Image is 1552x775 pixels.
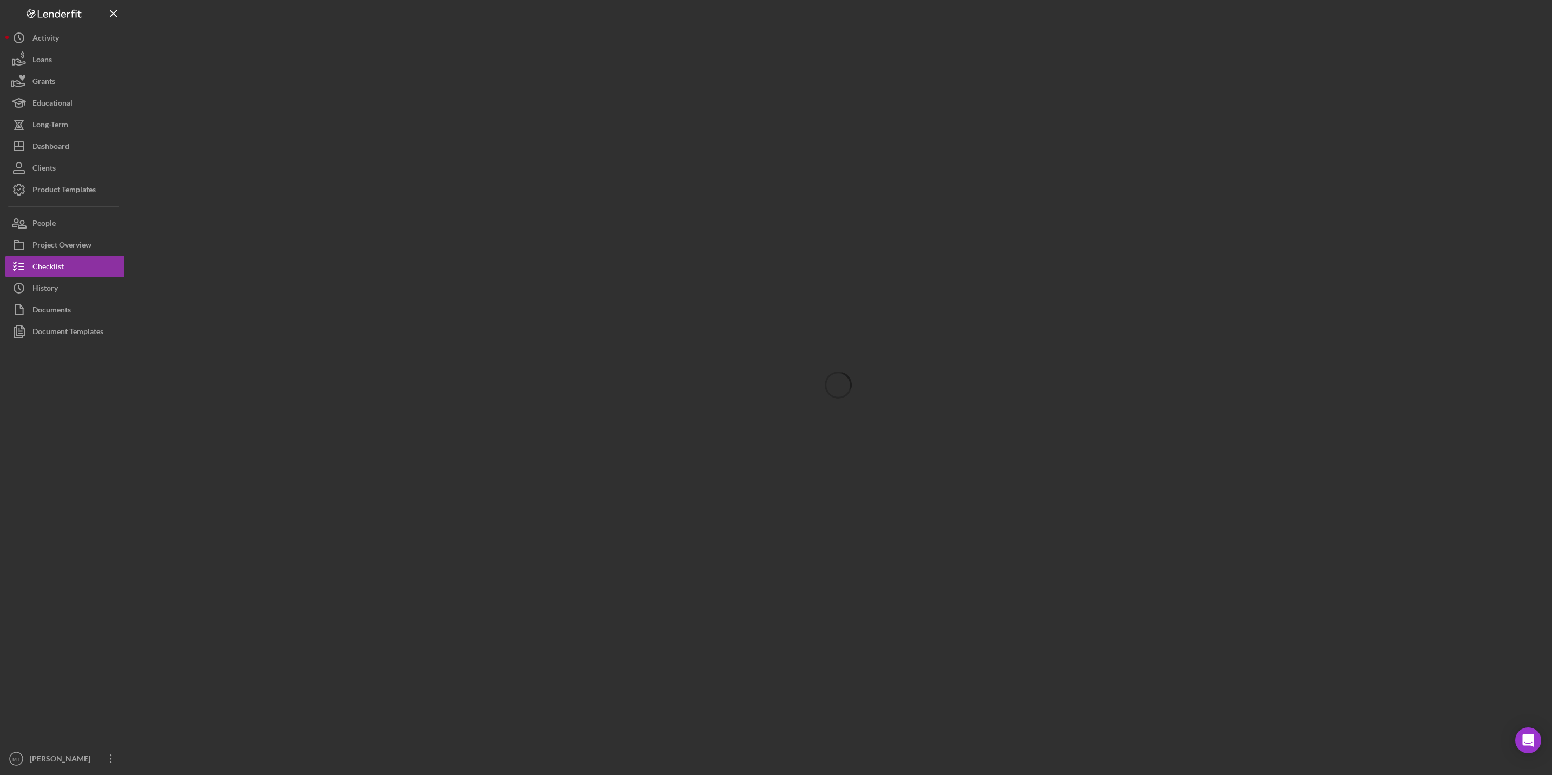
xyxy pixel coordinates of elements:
[32,157,56,181] div: Clients
[32,277,58,302] div: History
[32,321,103,345] div: Document Templates
[32,27,59,51] div: Activity
[27,748,97,772] div: [PERSON_NAME]
[32,114,68,138] div: Long-Term
[32,135,69,160] div: Dashboard
[12,756,20,762] text: MT
[32,70,55,95] div: Grants
[1515,727,1541,753] div: Open Intercom Messenger
[5,49,124,70] button: Loans
[5,135,124,157] button: Dashboard
[5,179,124,200] button: Product Templates
[32,179,96,203] div: Product Templates
[5,212,124,234] button: People
[5,157,124,179] button: Clients
[32,92,73,116] div: Educational
[5,114,124,135] button: Long-Term
[32,256,64,280] div: Checklist
[5,256,124,277] button: Checklist
[32,49,52,73] div: Loans
[5,70,124,92] button: Grants
[5,748,124,770] button: MT[PERSON_NAME]
[5,299,124,321] button: Documents
[5,234,124,256] button: Project Overview
[5,92,124,114] button: Educational
[32,212,56,237] div: People
[32,234,91,258] div: Project Overview
[5,27,124,49] button: Activity
[5,321,124,342] button: Document Templates
[32,299,71,323] div: Documents
[5,277,124,299] button: History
